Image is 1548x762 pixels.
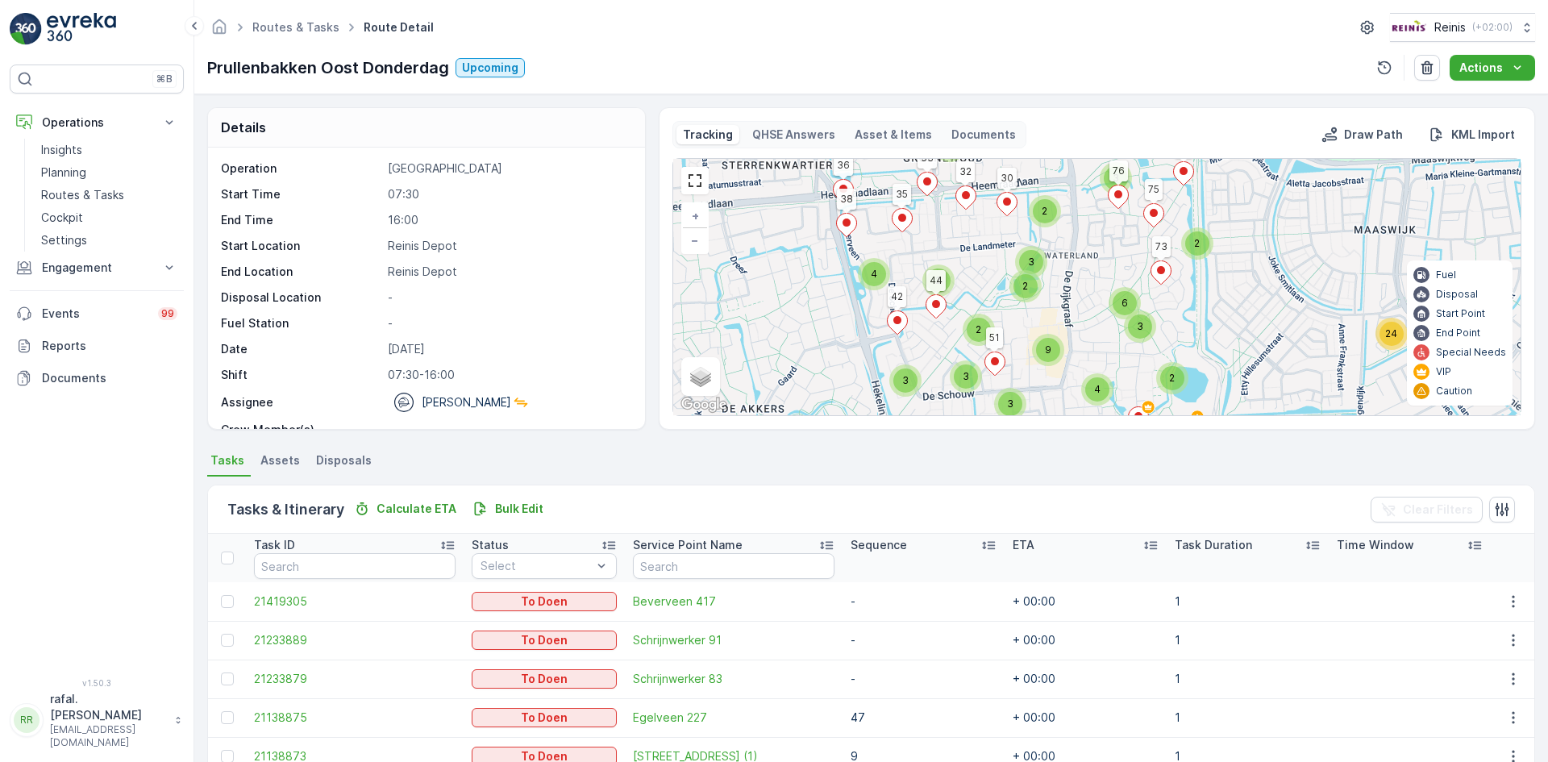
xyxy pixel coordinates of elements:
[1315,125,1409,144] button: Draw Path
[951,127,1016,143] p: Documents
[994,388,1026,420] div: 3
[254,593,455,610] a: 21419305
[462,60,518,76] p: Upcoming
[388,186,628,202] p: 07:30
[227,498,344,521] p: Tasks & Itinerary
[388,160,628,177] p: [GEOGRAPHIC_DATA]
[843,621,1005,660] td: -
[388,367,628,383] p: 07:30-16:00
[521,710,568,726] p: To Doen
[10,678,184,688] span: v 1.50.3
[42,306,148,322] p: Events
[207,56,449,80] p: Prullenbakken Oost Donderdag
[260,452,300,468] span: Assets
[221,672,234,685] div: Toggle Row Selected
[221,212,381,228] p: End Time
[210,24,228,38] a: Homepage
[902,374,909,386] span: 3
[161,307,174,320] p: 99
[388,341,628,357] p: [DATE]
[633,671,834,687] span: Schrijnwerker 83
[1175,710,1321,726] p: 1
[42,115,152,131] p: Operations
[1169,372,1175,384] span: 2
[633,710,834,726] a: Egelveen 227
[691,233,699,247] span: −
[692,209,699,223] span: +
[843,660,1005,698] td: -
[254,632,455,648] span: 21233889
[47,13,116,45] img: logo_light-DOdMpM7g.png
[677,394,730,415] a: Open this area in Google Maps (opens a new window)
[1403,502,1473,518] p: Clear Filters
[156,73,173,85] p: ⌘B
[254,710,455,726] a: 21138875
[221,367,381,383] p: Shift
[495,501,543,517] p: Bulk Edit
[41,164,86,181] p: Planning
[1434,19,1466,35] p: Reinis
[976,323,981,335] span: 2
[1344,127,1403,143] p: Draw Path
[388,264,628,280] p: Reinis Depot
[752,127,835,143] p: QHSE Answers
[210,452,244,468] span: Tasks
[1022,280,1028,292] span: 2
[221,711,234,724] div: Toggle Row Selected
[1175,632,1321,648] p: 1
[14,707,40,733] div: RR
[41,232,87,248] p: Settings
[633,632,834,648] a: Schrijnwerker 91
[963,370,969,382] span: 3
[935,274,941,286] span: 2
[252,20,339,34] a: Routes & Tasks
[221,160,381,177] p: Operation
[221,289,381,306] p: Disposal Location
[677,394,730,415] img: Google
[254,671,455,687] span: 21233879
[1390,19,1428,36] img: Reinis-Logo-Vrijstaand_Tekengebied-1-copy2_aBO4n7j.png
[633,593,834,610] a: Beverveen 417
[388,315,628,331] p: -
[41,210,83,226] p: Cockpit
[388,238,628,254] p: Reinis Depot
[472,669,618,689] button: To Doen
[1005,582,1167,621] td: + 00:00
[316,452,372,468] span: Disposals
[347,499,463,518] button: Calculate ETA
[422,394,511,410] p: [PERSON_NAME]
[1013,537,1034,553] p: ETA
[1436,346,1506,359] p: Special Needs
[10,362,184,394] a: Documents
[1007,398,1013,410] span: 3
[1459,60,1503,76] p: Actions
[1451,127,1515,143] p: KML Import
[10,252,184,284] button: Engagement
[221,315,381,331] p: Fuel Station
[1175,671,1321,687] p: 1
[1015,246,1047,278] div: 3
[1094,383,1101,395] span: 4
[1181,227,1213,260] div: 2
[42,260,152,276] p: Engagement
[388,289,628,306] p: -
[35,139,184,161] a: Insights
[851,710,997,726] p: 47
[221,264,381,280] p: End Location
[221,186,381,202] p: Start Time
[221,118,266,137] p: Details
[683,204,707,228] a: Zoom In
[221,394,273,410] p: Assignee
[456,58,525,77] button: Upcoming
[843,582,1005,621] td: -
[633,537,743,553] p: Service Point Name
[855,127,932,143] p: Asset & Items
[10,691,184,749] button: RRrafal.[PERSON_NAME][EMAIL_ADDRESS][DOMAIN_NAME]
[388,212,628,228] p: 16:00
[1121,297,1128,309] span: 6
[1005,660,1167,698] td: + 00:00
[1436,269,1456,281] p: Fuel
[1081,373,1113,406] div: 4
